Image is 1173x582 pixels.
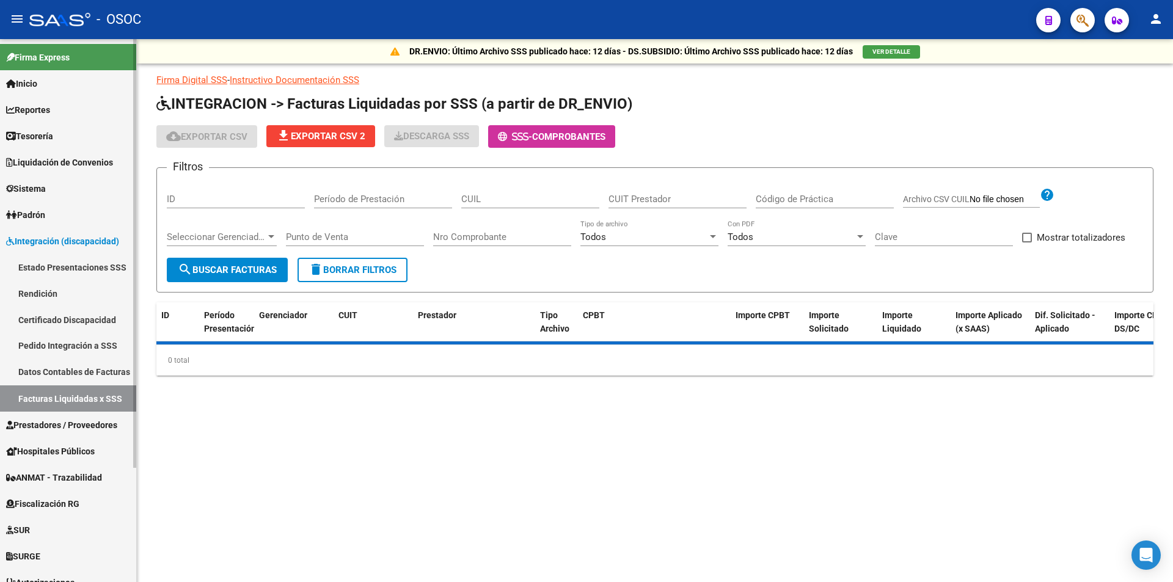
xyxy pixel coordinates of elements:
[10,12,24,26] mat-icon: menu
[161,310,169,320] span: ID
[6,418,117,432] span: Prestadores / Proveedores
[535,302,578,356] datatable-header-cell: Tipo Archivo
[276,128,291,143] mat-icon: file_download
[384,125,479,148] app-download-masive: Descarga masiva de comprobantes (adjuntos)
[488,125,615,148] button: -Comprobantes
[736,310,790,320] span: Importe CPBT
[178,262,192,277] mat-icon: search
[956,310,1022,334] span: Importe Aplicado (x SAAS)
[199,302,254,356] datatable-header-cell: Período Presentación
[809,310,849,334] span: Importe Solicitado
[877,302,951,356] datatable-header-cell: Importe Liquidado
[156,345,1153,376] div: 0 total
[156,302,199,356] datatable-header-cell: ID
[167,158,209,175] h3: Filtros
[532,131,605,142] span: Comprobantes
[156,95,632,112] span: INTEGRACION -> Facturas Liquidadas por SSS (a partir de DR_ENVIO)
[230,75,359,85] a: Instructivo Documentación SSS
[903,194,970,204] span: Archivo CSV CUIL
[1037,230,1125,245] span: Mostrar totalizadores
[204,310,256,334] span: Período Presentación
[580,231,606,242] span: Todos
[6,550,40,563] span: SURGE
[413,302,535,356] datatable-header-cell: Prestador
[298,258,407,282] button: Borrar Filtros
[178,264,277,275] span: Buscar Facturas
[1114,310,1169,334] span: Importe CPBT DS/DC
[6,51,70,64] span: Firma Express
[6,445,95,458] span: Hospitales Públicos
[578,302,731,356] datatable-header-cell: CPBT
[167,231,266,242] span: Seleccionar Gerenciador
[6,77,37,90] span: Inicio
[394,131,469,142] span: Descarga SSS
[266,125,375,147] button: Exportar CSV 2
[970,194,1040,205] input: Archivo CSV CUIL
[583,310,605,320] span: CPBT
[951,302,1030,356] datatable-header-cell: Importe Aplicado (x SAAS)
[540,310,569,334] span: Tipo Archivo
[6,523,30,537] span: SUR
[254,302,334,356] datatable-header-cell: Gerenciador
[6,182,46,195] span: Sistema
[6,208,45,222] span: Padrón
[156,73,1153,87] p: -
[166,131,247,142] span: Exportar CSV
[728,231,753,242] span: Todos
[804,302,877,356] datatable-header-cell: Importe Solicitado
[276,131,365,142] span: Exportar CSV 2
[6,103,50,117] span: Reportes
[259,310,307,320] span: Gerenciador
[156,125,257,148] button: Exportar CSV
[309,264,396,275] span: Borrar Filtros
[863,45,920,59] button: VER DETALLE
[6,235,119,248] span: Integración (discapacidad)
[6,156,113,169] span: Liquidación de Convenios
[1131,540,1161,570] div: Open Intercom Messenger
[338,310,357,320] span: CUIT
[6,471,102,484] span: ANMAT - Trazabilidad
[97,6,141,33] span: - OSOC
[409,45,853,58] p: DR.ENVIO: Último Archivo SSS publicado hace: 12 días - DS.SUBSIDIO: Último Archivo SSS publicado ...
[1035,310,1095,334] span: Dif. Solicitado - Aplicado
[384,125,479,147] button: Descarga SSS
[872,48,910,55] span: VER DETALLE
[6,129,53,143] span: Tesorería
[166,129,181,144] mat-icon: cloud_download
[6,497,79,511] span: Fiscalización RG
[167,258,288,282] button: Buscar Facturas
[1040,187,1054,202] mat-icon: help
[309,262,323,277] mat-icon: delete
[882,310,921,334] span: Importe Liquidado
[1149,12,1163,26] mat-icon: person
[418,310,456,320] span: Prestador
[1030,302,1109,356] datatable-header-cell: Dif. Solicitado - Aplicado
[156,75,227,85] a: Firma Digital SSS
[334,302,413,356] datatable-header-cell: CUIT
[731,302,804,356] datatable-header-cell: Importe CPBT
[498,131,532,142] span: -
